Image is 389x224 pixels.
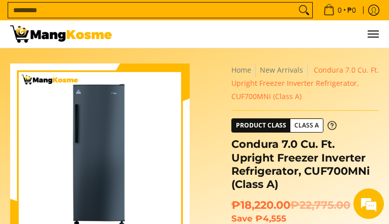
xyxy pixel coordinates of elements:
nav: Main Menu [122,20,379,48]
a: New Arrivals [260,65,303,75]
span: 0 [336,7,343,14]
ul: Customer Navigation [122,20,379,48]
span: ₱0 [346,7,357,14]
span: Save [231,213,253,223]
span: Product Class [232,119,290,132]
button: Menu [367,20,379,48]
span: Condura 7.0 Cu. Ft. Upright Freezer Inverter Refrigerator, CUF700MNi (Class A) [231,65,379,101]
img: Condura 7.0 Cu.Ft. Upright Freezer Inverter (Class A) l Mang Kosme [10,25,112,43]
nav: Breadcrumbs [231,63,379,103]
span: • [320,5,359,16]
a: Product Class Class A [231,118,337,133]
del: ₱22,775.00 [290,199,350,212]
span: ₱18,220.00 [231,199,350,212]
span: Class A [290,119,323,132]
span: ₱4,555 [255,213,286,223]
button: Search [296,3,312,18]
h1: Condura 7.0 Cu. Ft. Upright Freezer Inverter Refrigerator, CUF700MNi (Class A) [231,138,379,191]
a: Home [231,65,251,75]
